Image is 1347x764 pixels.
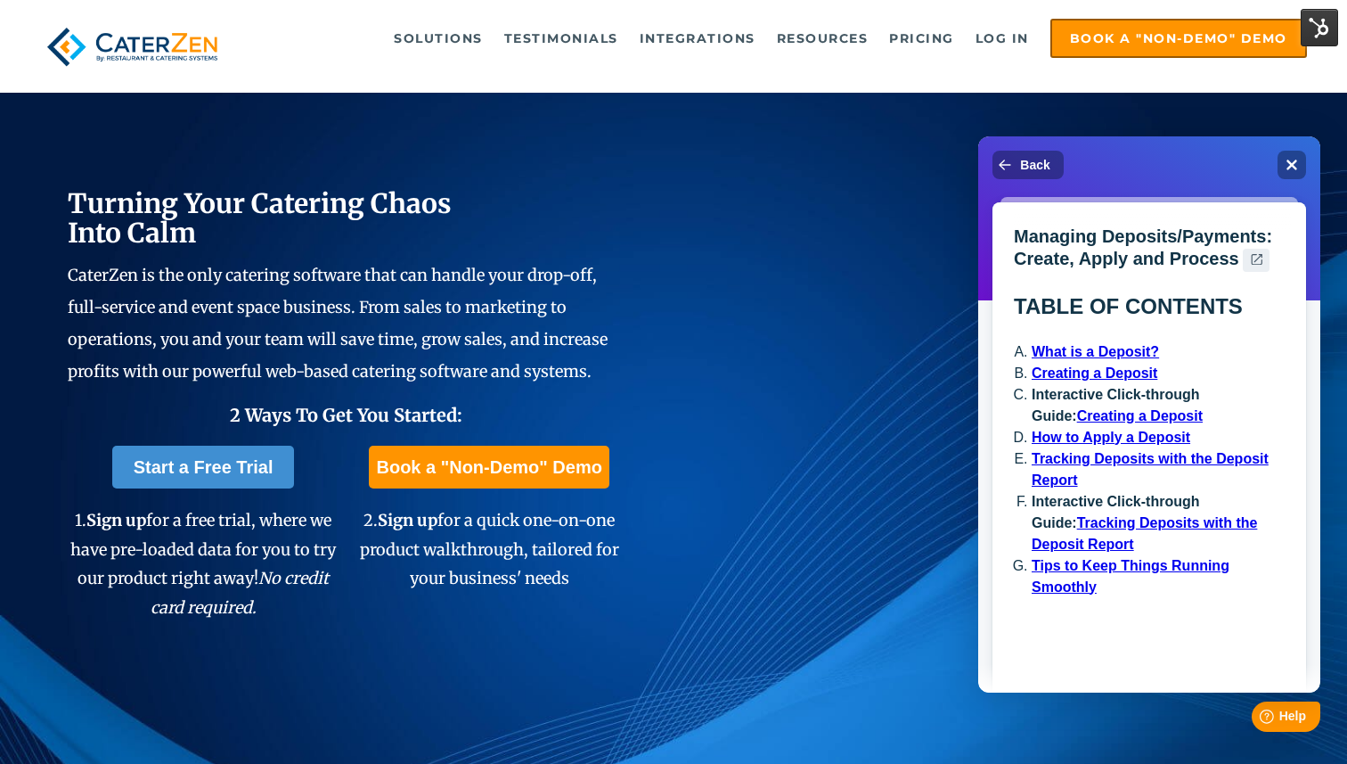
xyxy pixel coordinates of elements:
span: Sign up [378,510,437,530]
div: Navigation Menu [257,19,1306,58]
a: Start a Free Trial [112,446,295,489]
a: Book a "Non-Demo" Demo [369,446,608,489]
span: Turning Your Catering Chaos Into Calm [68,186,452,250]
iframe: Help widget [978,136,1320,693]
em: No credit card required. [151,568,330,617]
iframe: Help widget launcher [1188,694,1327,744]
span: CaterZen is the only catering software that can handle your drop-off, full-service and event spac... [68,265,608,382]
a: Pricing [880,21,963,56]
a: Integrations [631,21,764,56]
span: 2. for a quick one-on-one product walkthrough, tailored for your business' needs [360,510,619,588]
span: 1. for a free trial, where we have pre-loaded data for you to try our product right away! [70,510,336,617]
span: 2 Ways To Get You Started: [230,404,462,426]
a: Resources [768,21,878,56]
span: Sign up [86,510,146,530]
img: caterzen [40,19,224,75]
a: Log in [967,21,1038,56]
a: Book a "Non-Demo" Demo [1050,19,1307,58]
a: Solutions [385,21,492,56]
img: HubSpot Tools Menu Toggle [1301,9,1338,46]
a: Testimonials [495,21,627,56]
